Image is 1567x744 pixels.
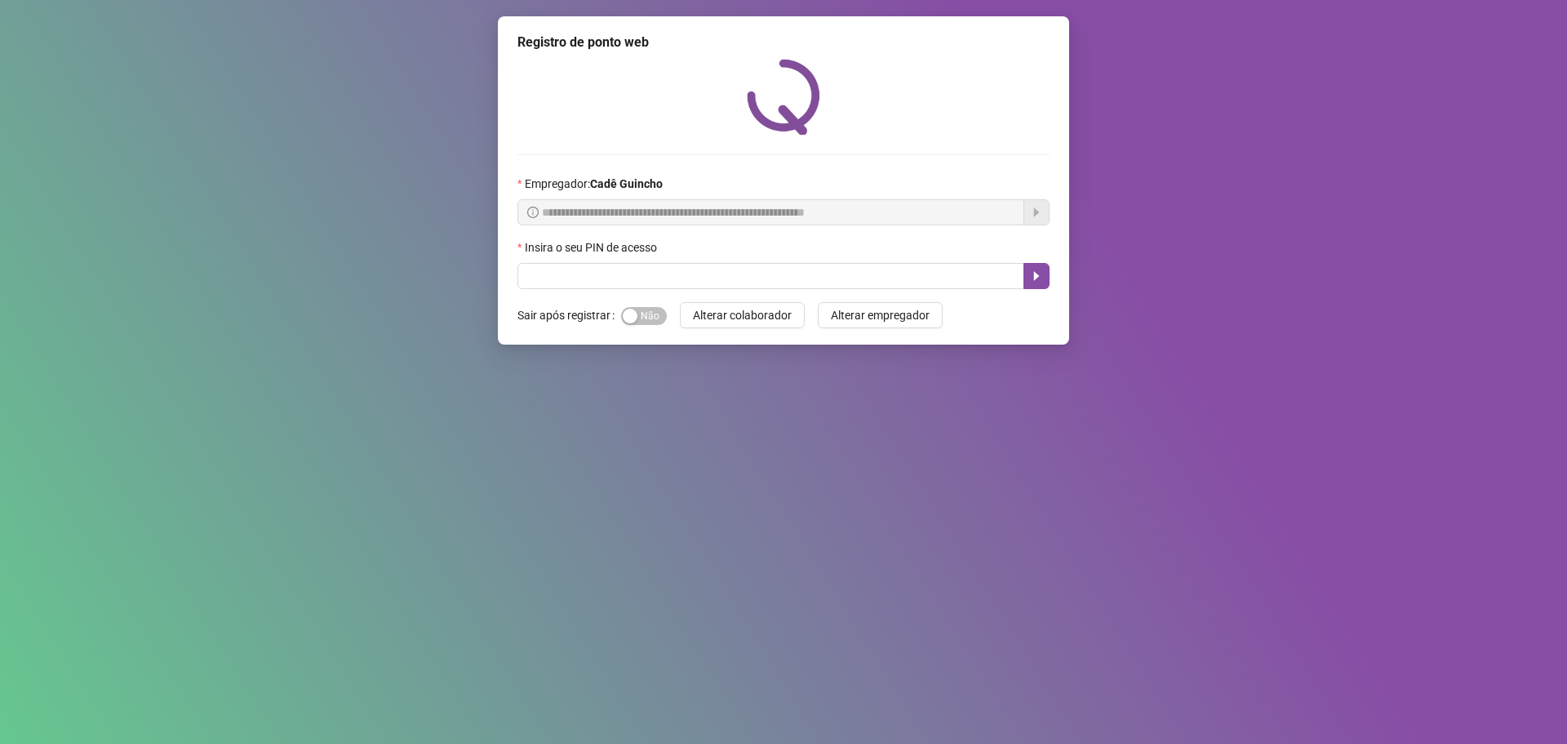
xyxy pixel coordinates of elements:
[818,302,943,328] button: Alterar empregador
[693,306,792,324] span: Alterar colaborador
[831,306,930,324] span: Alterar empregador
[517,302,621,328] label: Sair após registrar
[1030,270,1043,283] span: caret-right
[527,207,539,218] span: info-circle
[517,33,1050,52] div: Registro de ponto web
[747,59,820,135] img: QRPoint
[517,238,668,256] label: Insira o seu PIN de acesso
[590,177,663,190] strong: Cadê Guincho
[525,175,663,193] span: Empregador :
[680,302,805,328] button: Alterar colaborador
